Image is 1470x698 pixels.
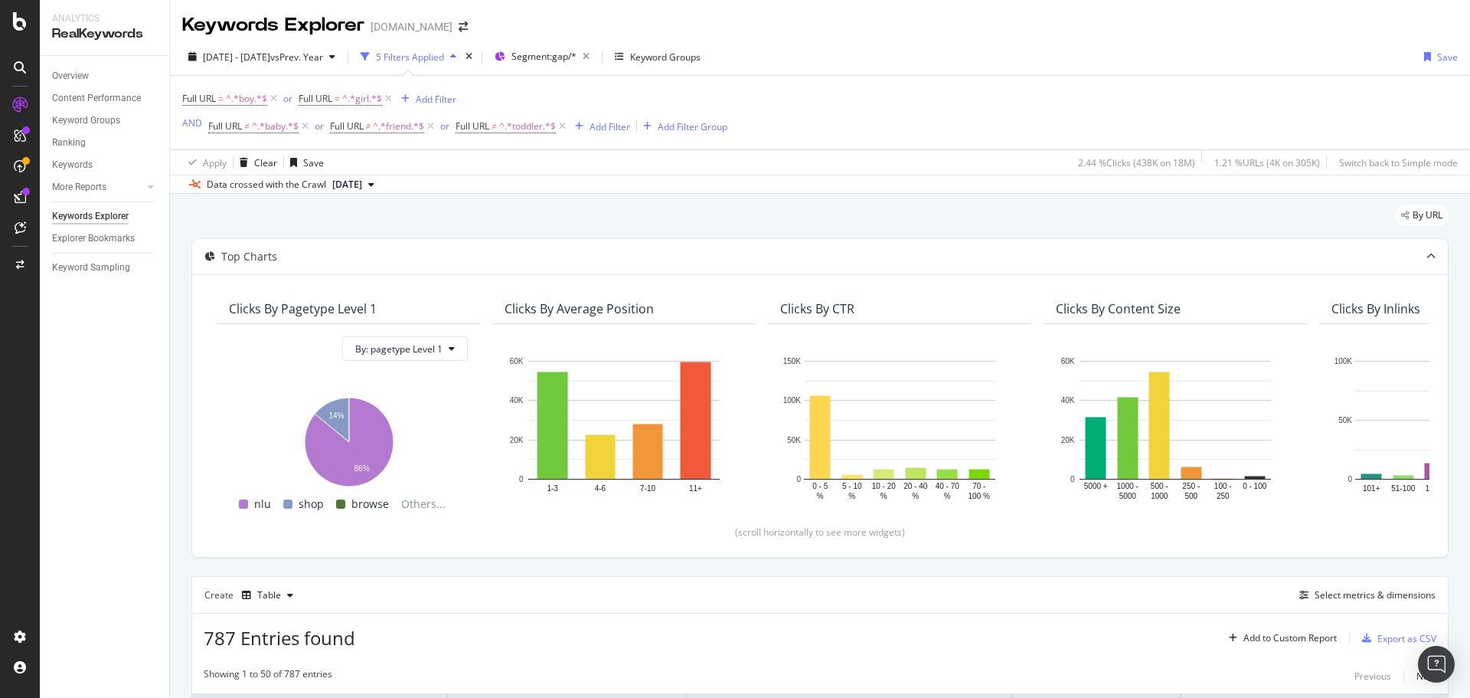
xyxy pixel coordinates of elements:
[1339,156,1458,169] div: Switch back to Simple mode
[354,465,370,474] text: 86%
[817,492,824,500] text: %
[229,390,468,489] svg: A chart.
[595,484,606,493] text: 4-6
[52,260,130,276] div: Keyword Sampling
[326,175,381,194] button: [DATE]
[1243,482,1267,490] text: 0 - 100
[848,492,855,500] text: %
[373,116,424,137] span: ^.*friend.*$
[204,625,355,650] span: 787 Entries found
[52,157,158,173] a: Keywords
[1117,482,1138,490] text: 1000 -
[204,667,332,686] div: Showing 1 to 50 of 787 entries
[1347,475,1352,483] text: 0
[1363,484,1380,493] text: 101+
[52,90,158,107] a: Content Performance
[1119,492,1137,500] text: 5000
[254,156,277,169] div: Clear
[1078,156,1195,169] div: 2.44 % Clicks ( 438K on 18M )
[315,119,324,133] button: or
[1331,301,1420,316] div: Clicks By Inlinks
[1354,667,1391,686] button: Previous
[569,117,630,136] button: Add Filter
[505,353,743,502] div: A chart.
[395,495,452,513] span: Others...
[1056,353,1295,502] svg: A chart.
[462,49,475,64] div: times
[52,113,120,129] div: Keyword Groups
[283,91,292,106] button: or
[1084,482,1108,490] text: 5000 +
[936,482,960,490] text: 40 - 70
[203,156,227,169] div: Apply
[609,44,707,69] button: Keyword Groups
[547,484,558,493] text: 1-3
[637,117,727,136] button: Add Filter Group
[1416,667,1436,686] button: Next
[1416,670,1436,683] div: Next
[1425,484,1445,493] text: 16-50
[510,357,524,365] text: 60K
[944,492,951,500] text: %
[257,591,281,600] div: Table
[52,179,143,195] a: More Reports
[52,68,158,84] a: Overview
[52,179,106,195] div: More Reports
[335,92,340,105] span: =
[658,120,727,133] div: Add Filter Group
[780,353,1019,502] div: A chart.
[1334,357,1353,365] text: 100K
[52,157,93,173] div: Keywords
[1061,357,1075,365] text: 60K
[1182,482,1200,490] text: 250 -
[1214,482,1232,490] text: 100 -
[342,336,468,361] button: By: pagetype Level 1
[366,120,371,133] span: ≠
[1061,397,1075,405] text: 40K
[52,231,135,247] div: Explorer Bookmarks
[1418,44,1458,69] button: Save
[1315,588,1436,601] div: Select metrics & dimensions
[416,93,456,106] div: Add Filter
[842,482,862,490] text: 5 - 10
[796,475,801,483] text: 0
[203,51,270,64] span: [DATE] - [DATE]
[787,436,801,444] text: 50K
[903,482,928,490] text: 20 - 40
[52,231,158,247] a: Explorer Bookmarks
[640,484,655,493] text: 7-10
[182,44,341,69] button: [DATE] - [DATE]vsPrev. Year
[351,495,389,513] span: browse
[1377,632,1436,645] div: Export as CSV
[783,397,802,405] text: 100K
[52,90,141,107] div: Content Performance
[1338,416,1352,424] text: 50K
[1151,482,1168,490] text: 500 -
[689,484,702,493] text: 11+
[459,21,468,32] div: arrow-right-arrow-left
[182,12,364,38] div: Keywords Explorer
[299,92,332,105] span: Full URL
[488,44,596,69] button: Segment:gap/*
[1217,492,1230,500] text: 250
[972,482,985,490] text: 70 -
[182,92,216,105] span: Full URL
[440,119,449,133] button: or
[229,301,377,316] div: Clicks By pagetype Level 1
[52,260,158,276] a: Keyword Sampling
[332,178,362,192] span: 2025 Jul. 30th
[492,120,497,133] span: ≠
[456,120,489,133] span: Full URL
[182,116,202,129] div: AND
[780,301,854,316] div: Clicks By CTR
[499,116,556,137] span: ^.*toddler.*$
[52,25,157,43] div: RealKeywords
[1395,205,1449,226] div: legacy label
[630,51,701,64] div: Keyword Groups
[330,120,364,133] span: Full URL
[1418,646,1455,683] div: Open Intercom Messenger
[52,135,86,151] div: Ranking
[1356,626,1436,650] button: Export as CSV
